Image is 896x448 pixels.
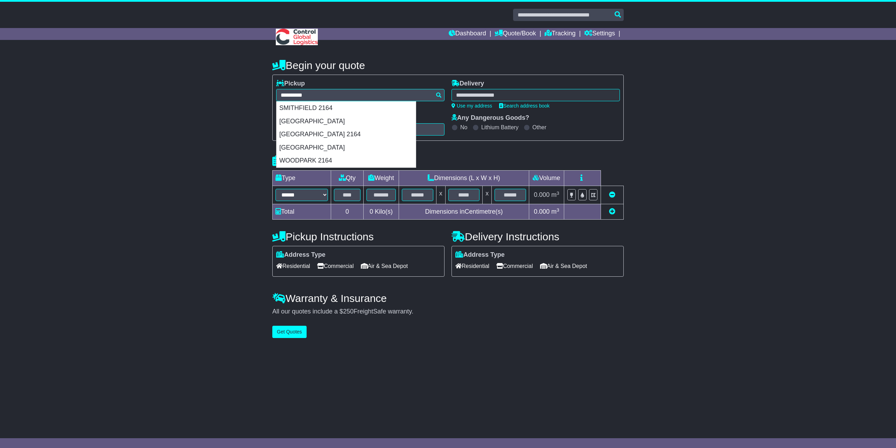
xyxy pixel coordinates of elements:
td: Qty [331,171,364,186]
sup: 3 [556,191,559,196]
h4: Pickup Instructions [272,231,444,242]
div: [GEOGRAPHIC_DATA] [276,115,416,128]
a: Quote/Book [495,28,536,40]
div: SMITHFIELD 2164 [276,102,416,115]
sup: 3 [556,207,559,213]
a: Dashboard [449,28,486,40]
td: Weight [364,171,399,186]
label: Address Type [276,251,325,259]
h4: Warranty & Insurance [272,292,624,304]
label: Delivery [451,80,484,88]
td: Dimensions in Centimetre(s) [399,204,529,220]
td: Volume [529,171,564,186]
button: Get Quotes [272,326,307,338]
td: x [483,186,492,204]
div: All our quotes include a $ FreightSafe warranty. [272,308,624,316]
span: Air & Sea Depot [540,261,587,271]
div: [GEOGRAPHIC_DATA] 2164 [276,128,416,141]
label: No [460,124,467,131]
a: Settings [584,28,615,40]
td: 0 [331,204,364,220]
span: 250 [343,308,353,315]
label: Other [532,124,546,131]
typeahead: Please provide city [276,89,444,101]
label: Address Type [455,251,505,259]
td: Dimensions (L x W x H) [399,171,529,186]
h4: Delivery Instructions [451,231,624,242]
a: Use my address [451,103,492,109]
span: Residential [455,261,489,271]
td: Kilo(s) [364,204,399,220]
span: m [551,191,559,198]
h4: Package details | [272,155,360,167]
span: m [551,208,559,215]
a: Remove this item [609,191,615,198]
label: Lithium Battery [481,124,519,131]
label: Pickup [276,80,305,88]
a: Search address book [499,103,549,109]
label: Any Dangerous Goods? [451,114,529,122]
div: [GEOGRAPHIC_DATA] [276,141,416,154]
span: 0 [370,208,373,215]
span: 0.000 [534,208,549,215]
span: 0.000 [534,191,549,198]
span: Air & Sea Depot [361,261,408,271]
span: Commercial [317,261,353,271]
span: Residential [276,261,310,271]
td: x [436,186,445,204]
h4: Begin your quote [272,60,624,71]
td: Total [273,204,331,220]
span: Commercial [496,261,533,271]
a: Add new item [609,208,615,215]
a: Tracking [545,28,575,40]
td: Type [273,171,331,186]
div: WOODPARK 2164 [276,154,416,167]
